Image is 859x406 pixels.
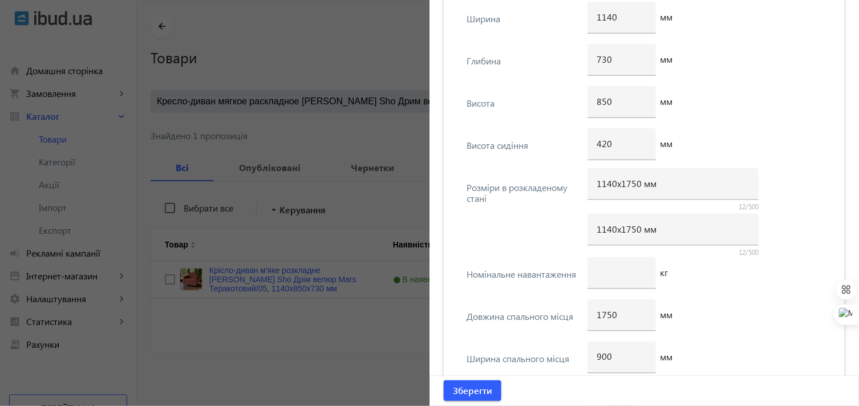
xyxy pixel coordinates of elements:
span: мм [656,351,673,363]
span: мм [656,95,673,107]
span: мм [656,11,673,23]
div: Ширина спального місця [467,353,581,364]
span: мм [656,53,673,65]
span: мм [656,137,673,149]
span: Зберегти [453,384,492,397]
button: Зберегти [444,380,501,401]
div: Глибина [467,55,581,66]
input: українською [597,177,749,189]
div: Довжина спального місця [467,311,581,322]
div: Номінальне навантаження [467,269,581,279]
div: Розміри в розкладеному стані [467,182,581,204]
div: Висота сидіння [467,140,581,151]
span: мм [656,308,673,320]
div: Висота [467,98,581,108]
span: кг [656,266,668,278]
div: Ширина [467,13,581,24]
input: російською [597,223,749,235]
